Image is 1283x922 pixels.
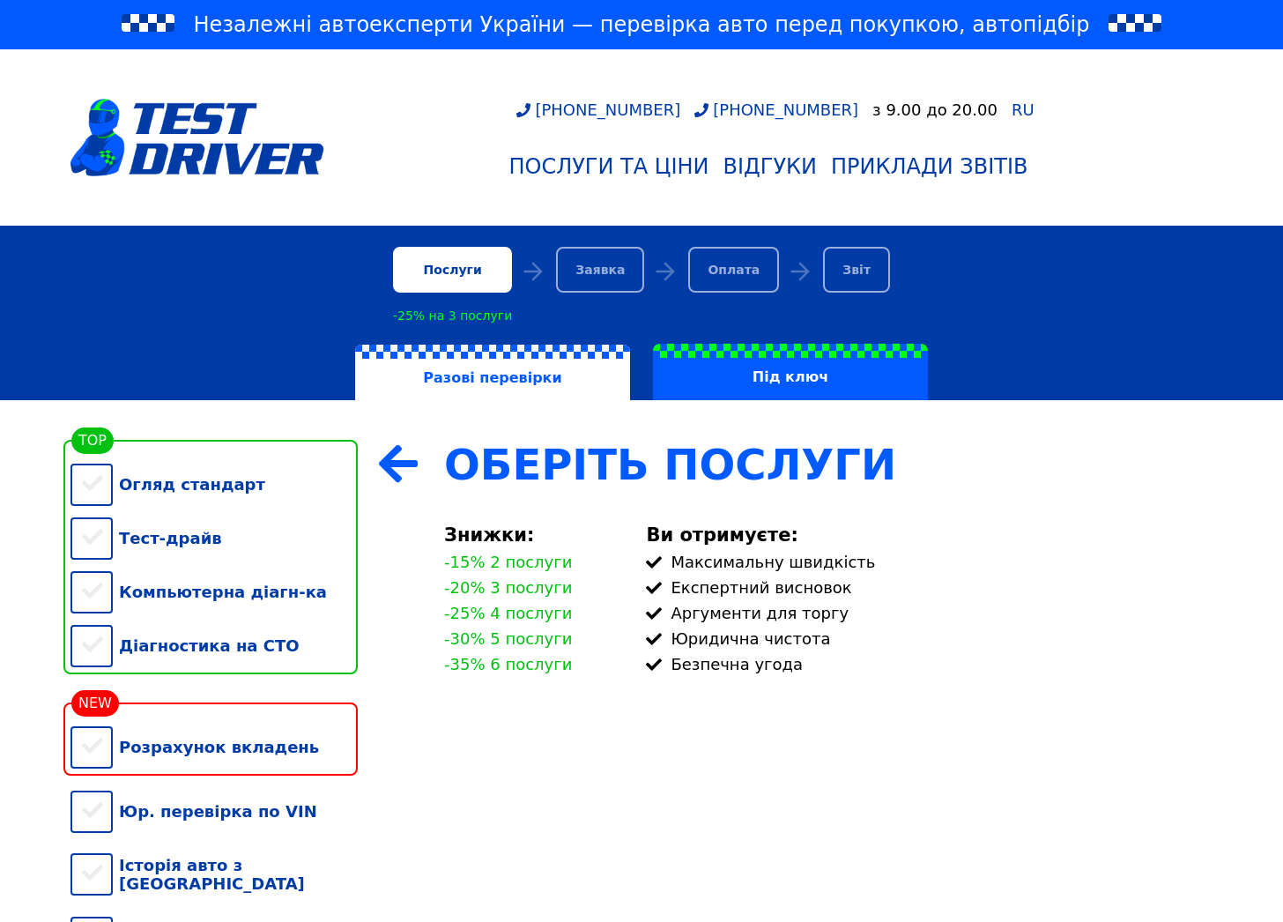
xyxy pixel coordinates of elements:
[444,440,1213,489] div: Оберіть Послуги
[872,100,997,119] div: з 9.00 до 20.00
[70,56,324,219] a: logotype@3x
[70,457,358,511] div: Огляд стандарт
[556,247,644,293] div: Заявка
[444,655,572,673] div: -35% 6 послуги
[70,565,358,619] div: Компьютерна діагн-ка
[194,11,1090,39] span: Незалежні автоексперти України — перевірка авто перед покупкою, автопідбір
[716,147,825,186] a: Відгуки
[444,524,625,546] div: Знижки:
[70,838,358,911] div: Історія авто з [GEOGRAPHIC_DATA]
[646,553,1213,571] div: Максимальну швидкість
[723,154,818,179] div: Відгуки
[823,247,890,293] div: Звіт
[831,154,1027,179] div: Приклади звітів
[646,604,1213,622] div: Аргументи для торгу
[501,147,716,186] a: Послуги та Ціни
[646,629,1213,648] div: Юридична чистота
[70,619,358,673] div: Діагностика на СТО
[393,309,512,323] div: -25% на 3 послуги
[508,154,708,179] div: Послуги та Ціни
[516,100,680,119] a: [PHONE_NUMBER]
[646,655,1213,673] div: Безпечна угода
[70,784,358,838] div: Юр. перевірка по VIN
[653,344,928,400] label: Під ключ
[355,345,630,401] label: Разові перевірки
[444,553,572,571] div: -15% 2 послуги
[70,720,358,774] div: Розрахунок вкладень
[688,247,779,293] div: Оплата
[444,629,572,648] div: -30% 5 послуги
[646,524,1213,546] div: Ви отримуєте:
[694,100,858,119] a: [PHONE_NUMBER]
[824,147,1035,186] a: Приклади звітів
[646,578,1213,597] div: Експертний висновок
[70,511,358,565] div: Тест-драйв
[393,247,512,293] div: Послуги
[1012,100,1035,119] span: RU
[444,578,572,597] div: -20% 3 послуги
[641,344,939,400] a: Під ключ
[1012,102,1035,118] a: RU
[444,604,572,622] div: -25% 4 послуги
[70,99,324,176] img: logotype@3x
